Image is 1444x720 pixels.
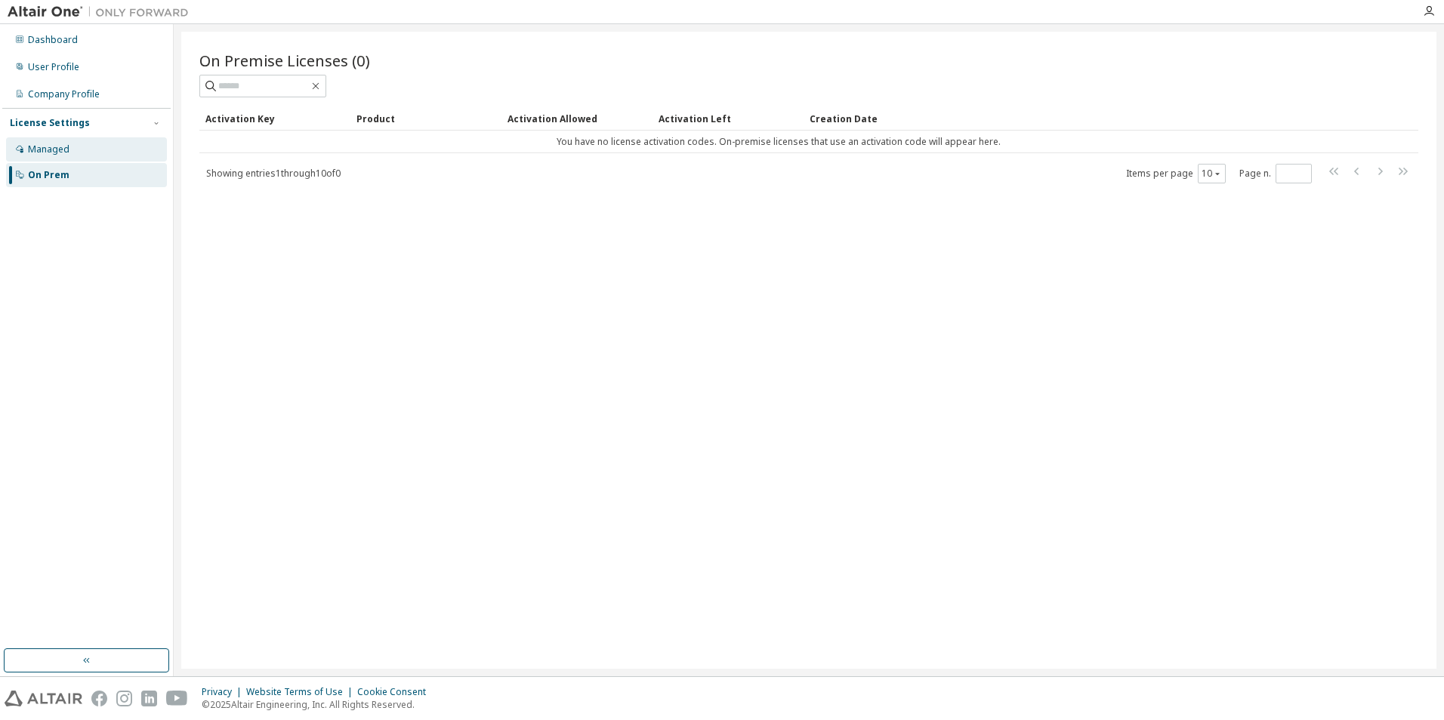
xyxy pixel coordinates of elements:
button: 10 [1202,168,1222,180]
span: Items per page [1126,164,1226,183]
img: linkedin.svg [141,691,157,706]
img: instagram.svg [116,691,132,706]
img: altair_logo.svg [5,691,82,706]
div: Company Profile [28,88,100,100]
div: Dashboard [28,34,78,46]
div: User Profile [28,61,79,73]
div: Managed [28,143,69,155]
p: © 2025 Altair Engineering, Inc. All Rights Reserved. [202,698,435,711]
div: Activation Left [659,106,798,131]
span: On Premise Licenses (0) [199,50,370,71]
div: Product [356,106,495,131]
div: Creation Date [810,106,1352,131]
img: facebook.svg [91,691,107,706]
img: Altair One [8,5,196,20]
div: Activation Allowed [508,106,646,131]
div: Activation Key [205,106,344,131]
span: Showing entries 1 through 10 of 0 [206,167,341,180]
div: Cookie Consent [357,686,435,698]
div: On Prem [28,169,69,181]
div: License Settings [10,117,90,129]
img: youtube.svg [166,691,188,706]
span: Page n. [1239,164,1312,183]
div: Website Terms of Use [246,686,357,698]
td: You have no license activation codes. On-premise licenses that use an activation code will appear... [199,131,1358,153]
div: Privacy [202,686,246,698]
